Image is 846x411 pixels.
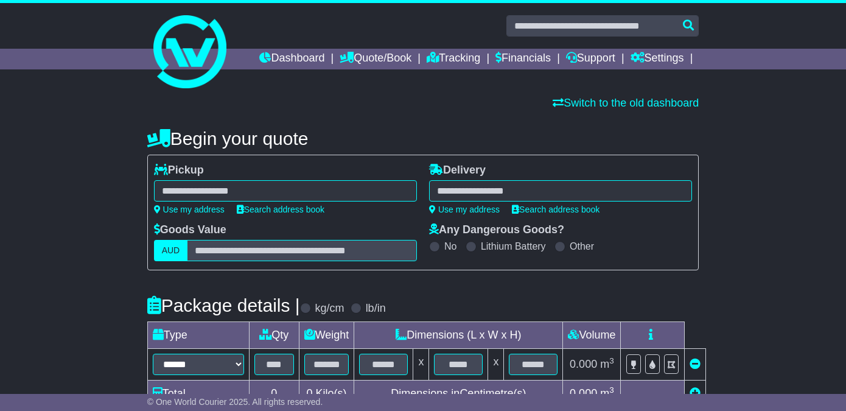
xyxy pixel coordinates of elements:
td: 0 [249,381,299,407]
label: Other [570,241,594,252]
a: Search address book [512,205,600,214]
span: 0.000 [570,387,597,399]
label: kg/cm [315,302,344,315]
sup: 3 [609,356,614,365]
span: m [600,387,614,399]
label: Lithium Battery [481,241,546,252]
td: x [413,349,429,381]
label: No [444,241,456,252]
td: Weight [299,322,354,349]
a: Dashboard [259,49,324,69]
span: © One World Courier 2025. All rights reserved. [147,397,323,407]
td: Dimensions (L x W x H) [354,322,563,349]
a: Add new item [690,387,701,399]
span: 0 [307,387,313,399]
td: Volume [563,322,621,349]
label: Any Dangerous Goods? [429,223,564,237]
td: x [488,349,504,381]
label: lb/in [366,302,386,315]
h4: Package details | [147,295,300,315]
h4: Begin your quote [147,128,699,149]
label: AUD [154,240,188,261]
label: Delivery [429,164,486,177]
a: Use my address [154,205,225,214]
a: Support [566,49,615,69]
a: Search address book [237,205,324,214]
label: Goods Value [154,223,226,237]
a: Tracking [427,49,480,69]
td: Type [147,322,249,349]
a: Financials [495,49,551,69]
span: m [600,358,614,370]
span: 0.000 [570,358,597,370]
label: Pickup [154,164,204,177]
a: Use my address [429,205,500,214]
td: Qty [249,322,299,349]
a: Remove this item [690,358,701,370]
sup: 3 [609,385,614,395]
a: Switch to the old dashboard [553,97,699,109]
td: Dimensions in Centimetre(s) [354,381,563,407]
a: Quote/Book [340,49,411,69]
td: Total [147,381,249,407]
td: Kilo(s) [299,381,354,407]
a: Settings [631,49,684,69]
